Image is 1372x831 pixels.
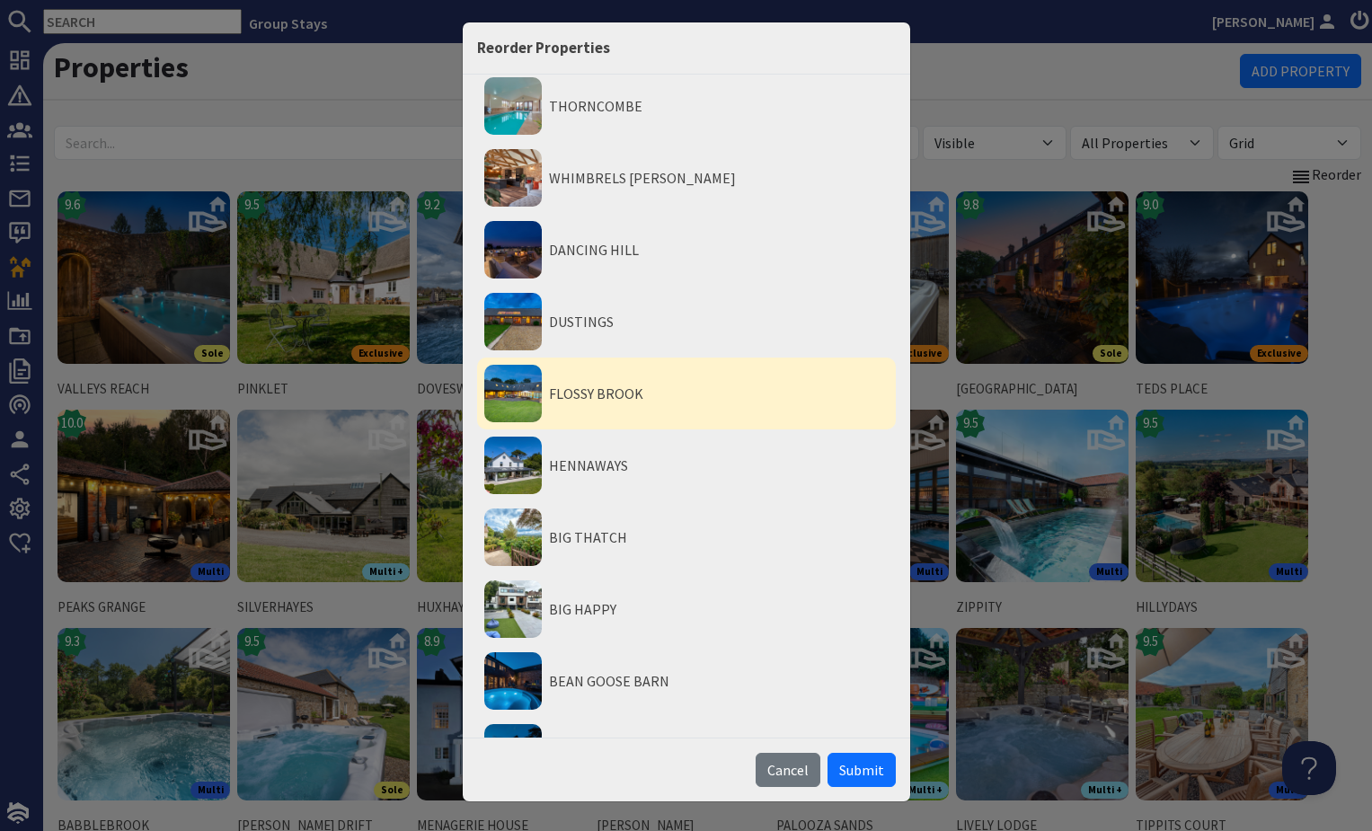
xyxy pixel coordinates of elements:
li: HENNAWAYS [477,429,896,501]
li: BIG HAPPY [477,573,896,645]
li: WHIMBRELS [PERSON_NAME] [477,142,896,214]
img: HAMBLE HOUSE's icon [484,724,542,782]
img: BEAN GOOSE BARN's icon [484,652,542,710]
img: WHIMBRELS BARTON's icon [484,149,542,207]
button: Submit [828,753,896,787]
li: BIG THATCH [477,501,896,573]
img: HENNAWAYS's icon [484,437,542,494]
li: DANCING HILL [477,214,896,286]
span: translation missing: en.modal.cancel [767,761,809,779]
span: translation missing: en.modal.submit [839,761,884,779]
h5: Reorder Properties [477,37,610,59]
img: FLOSSY BROOK's icon [484,365,542,422]
img: BIG HAPPY's icon [484,580,542,638]
li: BEAN GOOSE BARN [477,645,896,717]
li: THORNCOMBE [477,70,896,142]
li: HAMBLE HOUSE [477,717,896,789]
li: FLOSSY BROOK [477,358,896,429]
img: THORNCOMBE's icon [484,77,542,135]
li: DUSTINGS [477,286,896,358]
button: Cancel [756,753,820,787]
img: DANCING HILL's icon [484,221,542,278]
img: DUSTINGS's icon [484,293,542,350]
img: BIG THATCH's icon [484,508,542,566]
